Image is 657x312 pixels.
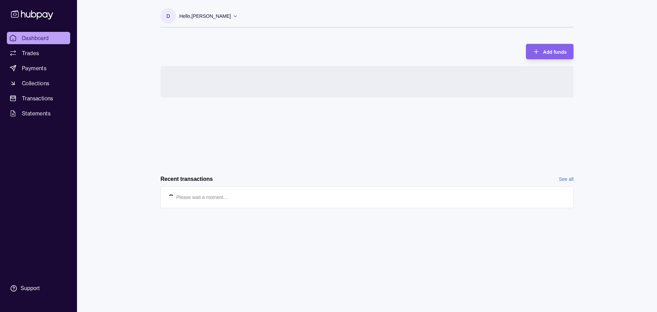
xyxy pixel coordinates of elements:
[7,107,70,120] a: Statements
[160,175,213,183] h2: Recent transactions
[526,44,574,59] button: Add funds
[7,92,70,104] a: Transactions
[22,49,39,57] span: Trades
[22,64,47,72] span: Payments
[22,34,49,42] span: Dashboard
[22,79,49,87] span: Collections
[543,49,567,55] span: Add funds
[21,285,40,292] div: Support
[22,109,51,117] span: Statements
[7,47,70,59] a: Trades
[22,94,53,102] span: Transactions
[176,194,228,201] p: Please wait a moment…
[559,175,574,183] a: See all
[7,77,70,89] a: Collections
[179,12,231,20] p: Hello, [PERSON_NAME]
[7,32,70,44] a: Dashboard
[166,12,170,20] p: D
[7,281,70,296] a: Support
[7,62,70,74] a: Payments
